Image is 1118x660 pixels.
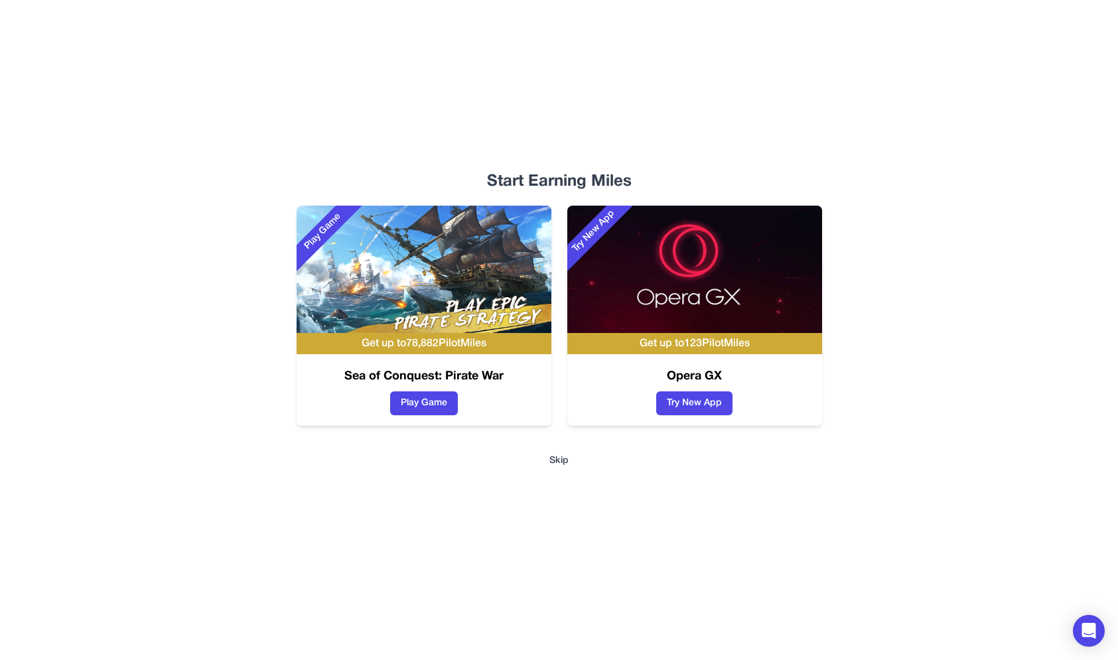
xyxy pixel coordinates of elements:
button: Play Game [390,391,458,415]
div: Try New App [552,190,636,273]
div: Play Game [281,190,365,273]
img: Opera GX [567,206,822,333]
button: Skip [549,454,569,468]
button: Try New App [656,391,733,415]
div: Start Earning Miles [156,171,963,192]
h3: Sea of Conquest: Pirate War [297,367,551,386]
h3: Opera GX [567,367,822,386]
img: Sea of Conquest: Pirate War [297,206,551,333]
div: Get up to 123 PilotMiles [567,333,822,354]
div: Open Intercom Messenger [1073,615,1105,647]
div: Get up to 78,882 PilotMiles [297,333,551,354]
